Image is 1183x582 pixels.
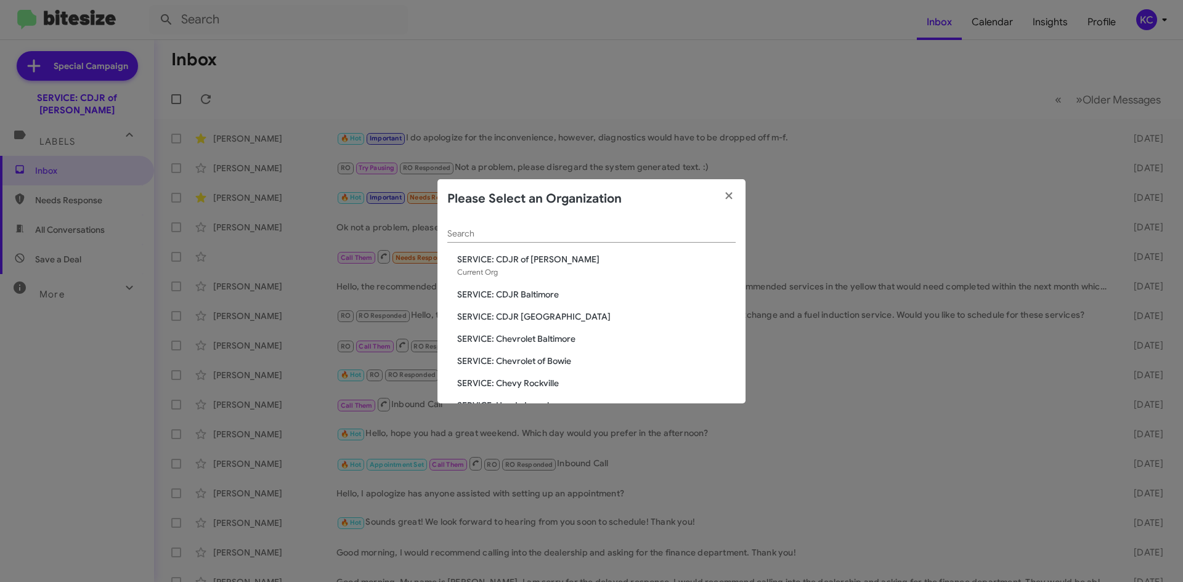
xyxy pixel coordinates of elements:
[457,288,736,301] span: SERVICE: CDJR Baltimore
[457,355,736,367] span: SERVICE: Chevrolet of Bowie
[457,399,736,411] span: SERVICE: Honda Laurel
[447,189,622,209] h2: Please Select an Organization
[457,267,498,277] span: Current Org
[457,310,736,323] span: SERVICE: CDJR [GEOGRAPHIC_DATA]
[457,253,736,265] span: SERVICE: CDJR of [PERSON_NAME]
[457,377,736,389] span: SERVICE: Chevy Rockville
[457,333,736,345] span: SERVICE: Chevrolet Baltimore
